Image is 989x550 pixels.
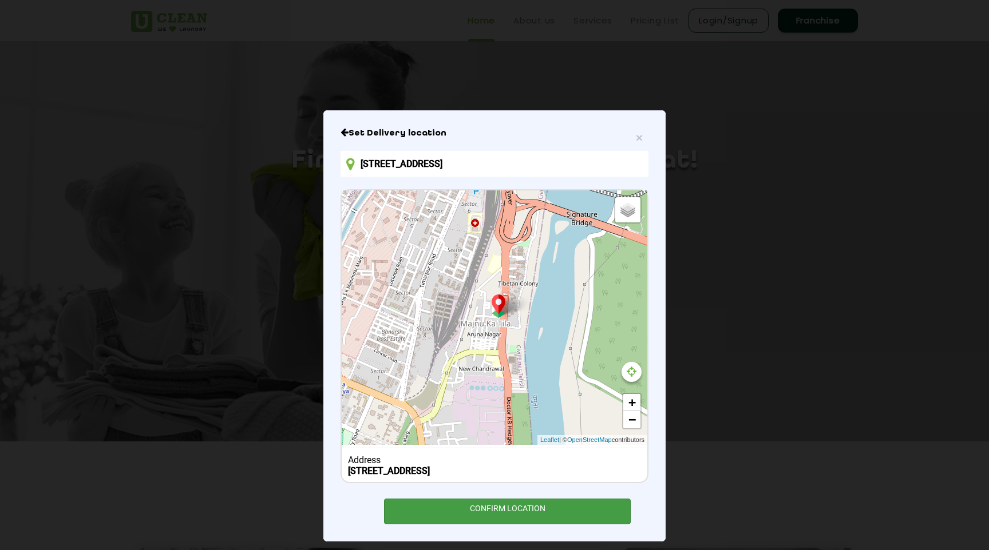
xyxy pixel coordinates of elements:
[341,127,648,139] h6: Close
[537,435,647,445] div: | © contributors
[341,151,648,177] input: Enter location
[636,131,643,144] span: ×
[623,394,640,411] a: Zoom in
[348,455,642,465] div: Address
[636,131,643,144] button: Close
[567,435,612,445] a: OpenStreetMap
[623,411,640,428] a: Zoom out
[348,465,430,476] b: [STREET_ADDRESS]
[384,499,631,524] div: CONFIRM LOCATION
[540,435,559,445] a: Leaflet
[615,197,640,222] a: Layers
